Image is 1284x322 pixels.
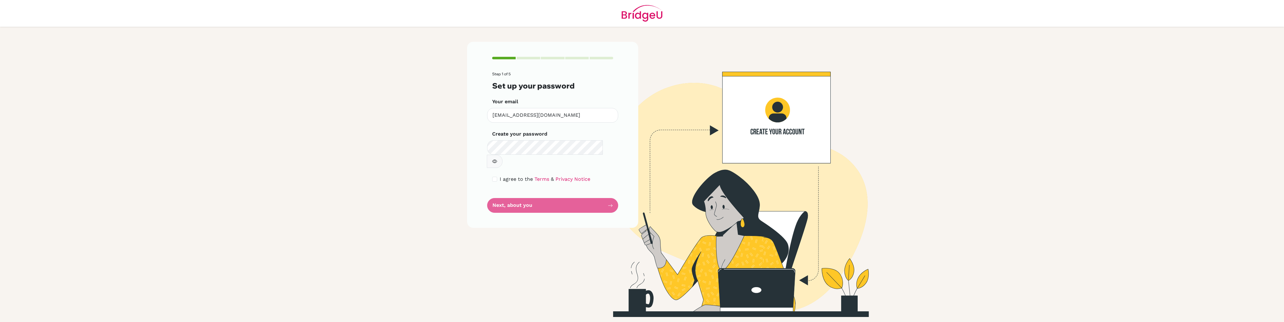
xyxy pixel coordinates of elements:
a: Terms [534,176,549,182]
span: & [551,176,554,182]
span: Step 1 of 5 [492,72,511,76]
span: I agree to the [500,176,533,182]
a: Privacy Notice [555,176,590,182]
label: Create your password [492,130,547,138]
input: Insert your email* [487,108,618,123]
label: Your email [492,98,518,105]
h3: Set up your password [492,81,613,90]
img: Create your account [553,42,910,317]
